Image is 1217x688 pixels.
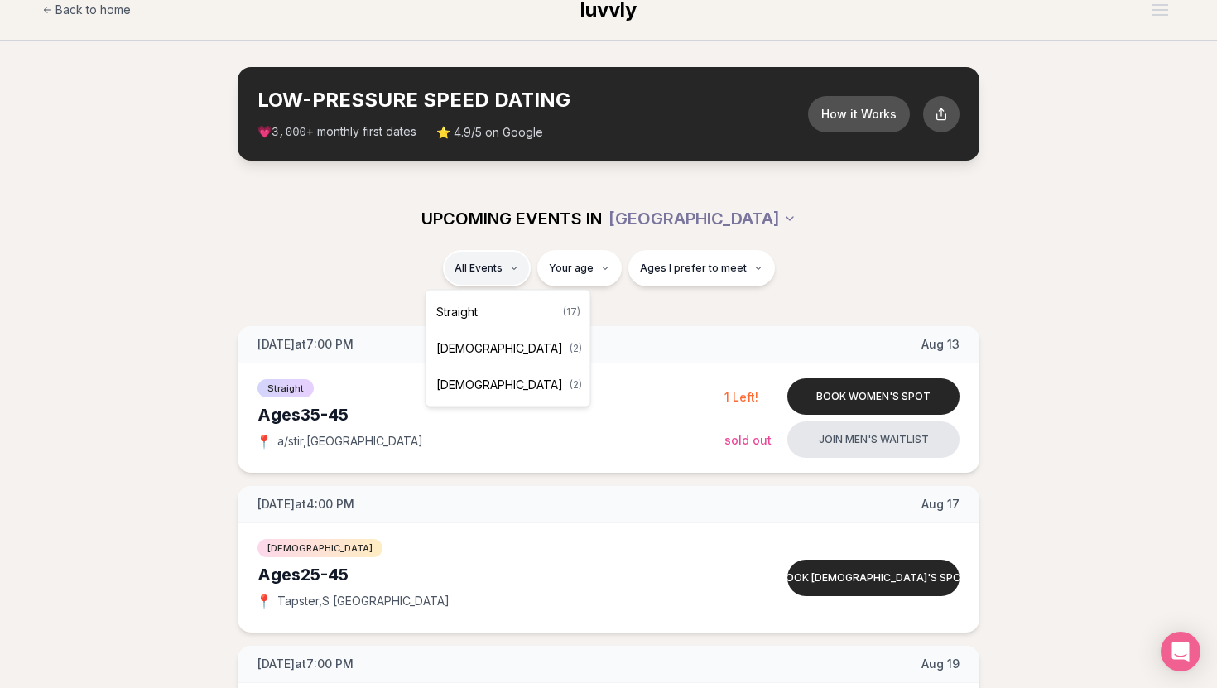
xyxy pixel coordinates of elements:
[436,304,478,320] span: Straight
[563,306,580,319] span: ( 17 )
[436,340,563,357] span: [DEMOGRAPHIC_DATA]
[570,378,582,392] span: ( 2 )
[570,342,582,355] span: ( 2 )
[436,377,563,393] span: [DEMOGRAPHIC_DATA]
